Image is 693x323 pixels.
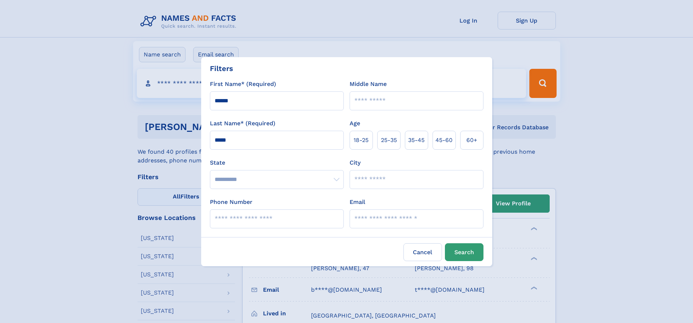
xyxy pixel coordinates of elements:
[350,198,365,206] label: Email
[381,136,397,145] span: 25‑35
[210,80,276,88] label: First Name* (Required)
[210,158,344,167] label: State
[210,63,233,74] div: Filters
[350,80,387,88] label: Middle Name
[445,243,483,261] button: Search
[354,136,369,145] span: 18‑25
[408,136,425,145] span: 35‑45
[350,158,361,167] label: City
[210,198,252,206] label: Phone Number
[350,119,360,128] label: Age
[466,136,477,145] span: 60+
[435,136,453,145] span: 45‑60
[403,243,442,261] label: Cancel
[210,119,275,128] label: Last Name* (Required)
